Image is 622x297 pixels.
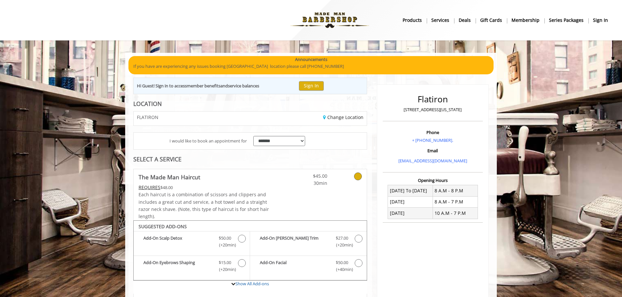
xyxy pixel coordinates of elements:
[215,266,235,273] span: (+20min )
[427,15,454,25] a: ServicesServices
[137,235,246,250] label: Add-On Scalp Detox
[253,235,363,250] label: Add-On Beard Trim
[593,17,608,24] b: sign in
[433,208,478,219] td: 10 A.M - 7 P.M
[480,17,502,24] b: gift cards
[384,130,481,135] h3: Phone
[133,156,367,162] div: SELECT A SERVICE
[137,115,158,120] span: FLATIRON
[384,148,481,153] h3: Email
[403,17,422,24] b: products
[332,266,351,273] span: (+40min )
[476,15,507,25] a: Gift cardsgift cards
[433,196,478,207] td: 8 A.M - 7 P.M
[235,281,269,287] a: Show All Add-ons
[336,235,348,242] span: $27.00
[299,81,324,91] button: Sign In
[412,137,453,143] a: + [PHONE_NUMBER].
[384,106,481,113] p: [STREET_ADDRESS][US_STATE]
[323,114,363,120] a: Change Location
[170,138,247,144] span: I would like to book an appointment for
[549,17,584,24] b: Series packages
[139,223,187,230] b: SUGGESTED ADD-ONS
[398,158,467,164] a: [EMAIL_ADDRESS][DOMAIN_NAME]
[260,259,329,273] b: Add-On Facial
[139,184,270,191] div: $48.00
[253,259,363,275] label: Add-On Facial
[388,185,433,196] td: [DATE] To [DATE]
[383,178,483,183] h3: Opening Hours
[137,259,246,275] label: Add-On Eyebrows Shaping
[289,172,327,180] span: $45.00
[139,191,269,219] span: Each haircut is a combination of scissors and clippers and includes a great cut and service, a ho...
[336,259,348,266] span: $50.00
[228,83,259,89] b: service balances
[219,235,231,242] span: $50.00
[544,15,588,25] a: Series packagesSeries packages
[133,220,367,281] div: The Made Man Haircut Add-onS
[219,259,231,266] span: $15.00
[431,17,449,24] b: Services
[133,100,162,108] b: LOCATION
[459,17,471,24] b: Deals
[260,235,329,248] b: Add-On [PERSON_NAME] Trim
[388,208,433,219] td: [DATE]
[143,259,212,273] b: Add-On Eyebrows Shaping
[588,15,613,25] a: sign insign in
[137,82,259,89] div: Hi Guest! Sign in to access and
[384,95,481,104] h2: Flatiron
[507,15,544,25] a: MembershipMembership
[139,184,160,190] span: This service needs some Advance to be paid before we block your appointment
[433,185,478,196] td: 8 A.M - 8 P.M
[289,180,327,187] span: 30min
[454,15,476,25] a: DealsDeals
[187,83,220,89] b: member benefits
[332,242,351,248] span: (+20min )
[215,242,235,248] span: (+20min )
[511,17,540,24] b: Membership
[143,235,212,248] b: Add-On Scalp Detox
[139,172,200,182] b: The Made Man Haircut
[295,56,327,63] b: Announcements
[285,2,375,38] img: Made Man Barbershop logo
[398,15,427,25] a: Productsproducts
[388,196,433,207] td: [DATE]
[133,63,489,70] p: If you have are experiencing any issues booking [GEOGRAPHIC_DATA] location please call [PHONE_NUM...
